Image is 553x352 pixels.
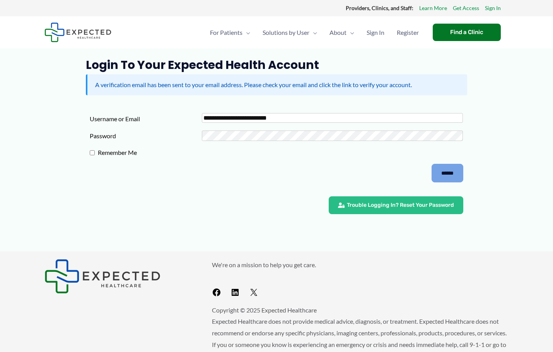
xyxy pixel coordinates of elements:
[391,19,425,46] a: Register
[212,259,509,271] p: We're on a mission to help you get care.
[204,19,425,46] nav: Primary Site Navigation
[485,3,501,13] a: Sign In
[44,259,160,294] img: Expected Healthcare Logo - side, dark font, small
[323,19,360,46] a: AboutMenu Toggle
[44,22,111,42] img: Expected Healthcare Logo - side, dark font, small
[397,19,419,46] span: Register
[210,19,242,46] span: For Patients
[346,19,354,46] span: Menu Toggle
[86,58,468,72] h1: Login to Your Expected Health Account
[242,19,250,46] span: Menu Toggle
[309,19,317,46] span: Menu Toggle
[90,130,202,142] label: Password
[95,147,207,158] label: Remember Me
[44,259,193,294] aside: Footer Widget 1
[367,19,384,46] span: Sign In
[329,196,463,214] a: Trouble Logging In? Reset Your Password
[95,79,460,91] p: A verification email has been sent to your email address. Please check your email and click the l...
[212,306,317,314] span: Copyright © 2025 Expected Healthcare
[419,3,447,13] a: Learn More
[90,113,202,125] label: Username or Email
[433,24,501,41] a: Find a Clinic
[360,19,391,46] a: Sign In
[329,19,346,46] span: About
[204,19,256,46] a: For PatientsMenu Toggle
[256,19,323,46] a: Solutions by UserMenu Toggle
[453,3,479,13] a: Get Access
[347,203,454,208] span: Trouble Logging In? Reset Your Password
[212,259,509,300] aside: Footer Widget 2
[346,5,413,11] strong: Providers, Clinics, and Staff:
[263,19,309,46] span: Solutions by User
